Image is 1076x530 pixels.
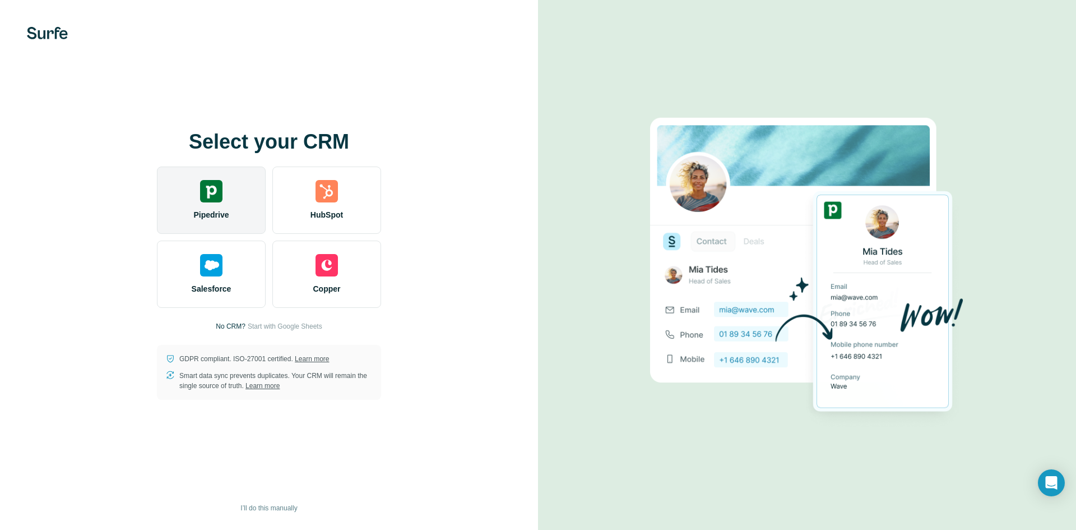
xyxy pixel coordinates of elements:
[193,209,229,220] span: Pipedrive
[245,382,280,390] a: Learn more
[192,283,231,294] span: Salesforce
[157,131,381,153] h1: Select your CRM
[310,209,343,220] span: HubSpot
[316,254,338,276] img: copper's logo
[216,321,245,331] p: No CRM?
[1038,469,1065,496] div: Open Intercom Messenger
[179,371,372,391] p: Smart data sync prevents duplicates. Your CRM will remain the single source of truth.
[200,180,222,202] img: pipedrive's logo
[233,500,305,517] button: I’ll do this manually
[313,283,341,294] span: Copper
[316,180,338,202] img: hubspot's logo
[27,27,68,39] img: Surfe's logo
[248,321,322,331] button: Start with Google Sheets
[200,254,222,276] img: salesforce's logo
[179,354,329,364] p: GDPR compliant. ISO-27001 certified.
[240,503,297,513] span: I’ll do this manually
[295,355,329,363] a: Learn more
[650,99,964,432] img: PIPEDRIVE image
